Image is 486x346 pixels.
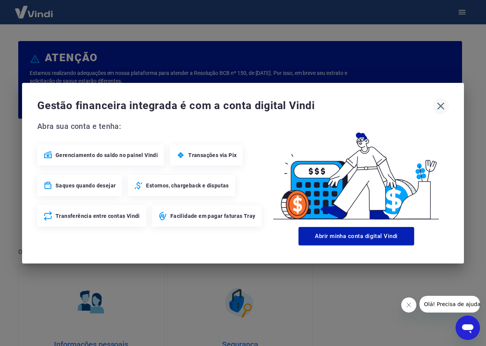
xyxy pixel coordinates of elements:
[37,98,433,113] span: Gestão financeira integrada é com a conta digital Vindi
[56,151,158,159] span: Gerenciamento do saldo no painel Vindi
[188,151,237,159] span: Transações via Pix
[37,120,264,132] span: Abra sua conta e tenha:
[5,5,64,11] span: Olá! Precisa de ajuda?
[170,212,256,220] span: Facilidade em pagar faturas Tray
[299,227,414,245] button: Abrir minha conta digital Vindi
[56,182,116,189] span: Saques quando desejar
[419,296,480,313] iframe: Mensagem da empresa
[264,120,449,224] img: Good Billing
[456,316,480,340] iframe: Botão para abrir a janela de mensagens
[56,212,140,220] span: Transferência entre contas Vindi
[401,297,416,313] iframe: Fechar mensagem
[146,182,229,189] span: Estornos, chargeback e disputas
